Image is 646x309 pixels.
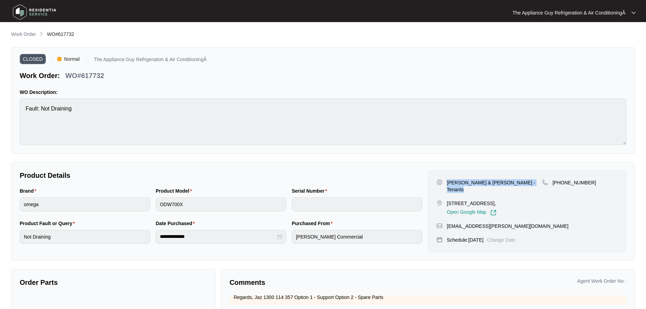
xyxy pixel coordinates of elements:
label: Product Fault or Query [20,220,78,227]
img: residentia service logo [10,2,59,22]
p: WO#617732 [65,71,104,80]
img: map-pin [542,179,548,185]
p: Work Order: [20,71,60,80]
p: [PERSON_NAME] & [PERSON_NAME] - Tenants [447,179,542,193]
p: Agent Work Order No : [577,278,626,284]
p: Order Parts [20,278,207,287]
p: [STREET_ADDRESS], [447,200,496,207]
input: Purchased From [292,230,422,244]
p: Product Details [20,171,422,180]
p: [PHONE_NUMBER] [552,179,596,186]
textarea: Fault: Not Draining [20,98,626,145]
span: WO#617732 [47,31,74,37]
input: Product Fault or Query [20,230,150,244]
p: Schedule: [DATE] [447,236,483,243]
a: Open Google Map [447,210,496,216]
p: WO Description: [20,89,626,96]
p: The Appliance Guy Refrigeration & Air ConditioningÂ [94,57,207,64]
span: Normal [61,54,83,64]
input: Product Model [156,197,286,211]
input: Serial Number [292,197,422,211]
a: Work Order [10,31,37,38]
label: Date Purchased [156,220,197,227]
label: Brand [20,187,39,194]
label: Purchased From [292,220,335,227]
p: Change Date [487,236,515,243]
img: Link-External [490,210,496,216]
img: map-pin [436,200,443,206]
p: Work Order [11,31,36,38]
img: map-pin [436,236,443,243]
img: map-pin [436,223,443,229]
img: Vercel Logo [57,57,61,61]
p: The Appliance Guy Refrigeration & Air ConditioningÂ [512,9,625,16]
input: Brand [20,197,150,211]
img: dropdown arrow [631,11,636,15]
label: Serial Number [292,187,330,194]
label: Product Model [156,187,195,194]
p: Comments [230,278,423,287]
p: [EMAIL_ADDRESS][PERSON_NAME][DOMAIN_NAME] [447,223,568,230]
span: CLOSED [20,54,46,64]
input: Date Purchased [160,233,276,240]
img: user-pin [436,179,443,185]
img: chevron-right [39,31,44,37]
